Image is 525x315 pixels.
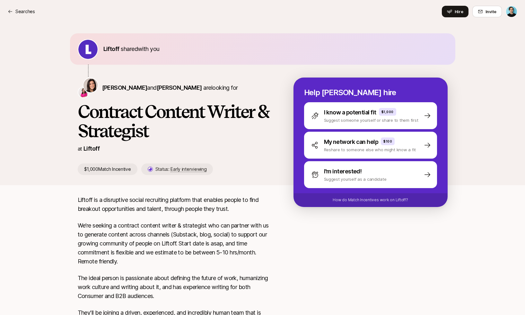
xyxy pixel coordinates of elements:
img: Chris Baum [506,6,517,17]
p: Help [PERSON_NAME] hire [304,88,437,97]
button: Hire [442,6,468,17]
p: Liftoff [83,144,100,153]
p: How do Match Incentives work on Liftoff? [333,197,408,203]
p: Liftoff is a disruptive social recruiting platform that enables people to find breakout opportuni... [78,195,273,213]
img: Emma Frane [78,87,89,97]
span: and [147,84,202,91]
img: ACg8ocKIuO9-sklR2KvA8ZVJz4iZ_g9wtBiQREC3t8A94l4CTg=s160-c [78,40,98,59]
h1: Contract Content Writer & Strategist [78,102,273,140]
p: Suggest yourself as a candidate [324,176,387,182]
span: Liftoff [103,46,119,52]
span: [PERSON_NAME] [102,84,147,91]
p: are looking for [102,83,238,92]
p: The ideal person is passionate about defining the future of work, humanizing work culture and wri... [78,274,273,301]
p: We’re seeking a contract content writer & strategist who can partner with us to generate content ... [78,221,273,266]
span: with you [138,46,160,52]
p: Status: [155,165,207,173]
p: Reshare to someone else who might know a fit [324,146,416,153]
span: Hire [455,8,463,15]
button: Invite [472,6,502,17]
p: I'm interested! [324,167,362,176]
p: at [78,145,82,153]
span: Invite [486,8,496,15]
p: Searches [15,8,35,15]
p: Suggest someone yourself or share to them first [324,117,418,123]
img: Eleanor Morgan [83,78,98,92]
p: shared [103,45,162,54]
p: $1,000 [381,109,394,114]
p: I know a potential fit [324,108,376,117]
p: My network can help [324,137,379,146]
p: $100 [383,139,392,144]
span: [PERSON_NAME] [157,84,202,91]
button: Chris Baum [506,6,517,17]
span: Early interviewing [171,166,206,172]
p: $1,000 Match Incentive [78,163,137,175]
